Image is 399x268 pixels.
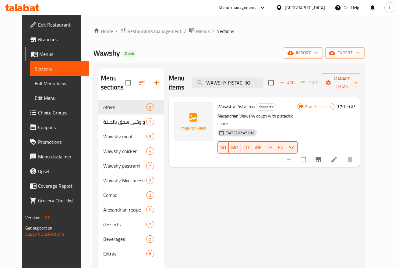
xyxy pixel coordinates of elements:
img: Wawshy Pistachio [174,102,213,141]
span: Menu disclaimer [38,153,84,160]
button: SU [217,141,229,154]
span: Manage items [327,75,358,90]
div: items [146,250,154,257]
button: MO [229,141,241,154]
span: 7 [147,222,154,227]
span: offers [103,103,146,111]
span: Version: [25,214,40,222]
span: Sections [217,27,234,35]
span: Get support on: [25,224,53,232]
h2: Menu items [169,74,185,92]
span: Add [279,79,295,86]
span: [DATE] 03:45 PM [223,130,257,136]
span: Wawshy chicken [103,147,146,155]
span: desserts [103,221,146,228]
span: SA [289,143,295,152]
div: items [146,221,154,228]
button: TH [264,141,275,154]
div: Wawshy pastrami2 [98,158,164,173]
li: / [212,27,214,35]
div: Menu-management [219,4,256,11]
span: Coupons [38,124,84,131]
span: import [289,49,318,57]
a: Coupons [25,120,89,135]
span: 4 [147,148,154,154]
span: Full Menu View [35,80,84,87]
li: / [115,27,118,35]
nav: Menu sections [98,97,164,263]
span: 0 [147,207,154,213]
nav: breadcrumb [94,27,365,35]
a: Edit menu item [330,156,338,163]
a: Grocery Checklist [25,193,89,208]
span: Select section first [297,78,322,88]
a: Support.OpsPlatform [25,230,64,238]
span: WE [255,143,262,152]
button: Manage items [322,73,362,92]
span: Promotions [38,138,84,146]
span: export [330,49,360,57]
div: Wawshy Mix cheese2 [98,173,164,188]
a: Menus [189,27,210,35]
span: 2 [147,178,154,183]
div: items [146,162,154,169]
span: Wawshy Mix cheese [103,177,146,184]
span: 0 [147,104,154,110]
p: Alexandrian Wawshy dough with pistachio sauce [217,112,298,128]
div: items [146,147,154,155]
span: Branch specific [303,104,334,110]
span: Beverages [103,235,146,243]
a: Menu disclaimer [25,149,89,164]
div: items [146,118,154,125]
span: Grocery Checklist [38,197,84,204]
span: SU [220,143,227,152]
span: 5 [147,134,154,139]
span: 1.0.0 [41,214,51,222]
div: items [146,133,154,140]
button: import [284,47,323,59]
div: Extras [103,250,146,257]
span: TH [267,143,273,152]
span: Select all sections [122,76,135,89]
span: Branches [38,36,84,43]
a: Choice Groups [25,105,89,120]
span: Menus [196,27,210,35]
span: Wawshy [94,46,120,60]
span: Sections [35,65,84,72]
button: Add [277,78,297,88]
button: export [325,47,365,59]
span: Combo [103,191,146,199]
span: Edit Restaurant [38,21,84,28]
div: Alexandrian recipe0 [98,202,164,217]
div: Alexandrian recipe [103,206,146,213]
div: واوشي سجق بالجبنة2 [98,114,164,129]
span: Wawshy Pistachio [217,102,255,111]
span: Open [122,51,136,56]
a: Restaurants management [120,27,182,35]
span: 2 [147,119,154,125]
div: items [146,103,154,111]
li: / [184,27,186,35]
div: desserts7 [98,217,164,232]
div: items [146,206,154,213]
span: MO [231,143,238,152]
div: items [146,191,154,199]
a: Upsell [25,164,89,179]
span: 2 [147,192,154,198]
div: Wawshy chicken4 [98,144,164,158]
h2: Menu sections [101,74,125,92]
button: delete [343,152,357,167]
span: Edit Menu [35,94,84,102]
span: TU [243,143,250,152]
a: Menus [25,47,89,61]
span: Upsell [38,168,84,175]
div: Open [122,50,136,57]
a: Promotions [25,135,89,149]
span: Wawshy meat [103,133,146,140]
span: Restaurants management [127,27,182,35]
span: Coverage Report [38,182,84,190]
